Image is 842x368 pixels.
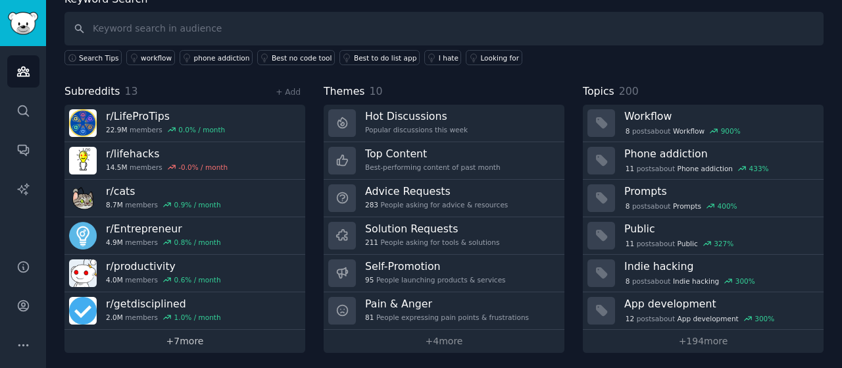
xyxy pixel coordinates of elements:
h3: App development [624,297,814,311]
div: phone addiction [194,53,250,63]
img: lifehacks [69,147,97,174]
img: LifeProTips [69,109,97,137]
a: Prompts8postsaboutPrompts400% [583,180,824,217]
div: members [106,313,221,322]
a: Public11postsaboutPublic327% [583,217,824,255]
img: cats [69,184,97,212]
h3: Workflow [624,109,814,123]
h3: Self-Promotion [365,259,506,273]
a: Best no code tool [257,50,335,65]
div: post s about [624,125,741,137]
span: 8.7M [106,200,123,209]
button: Search Tips [64,50,122,65]
a: App development12postsaboutApp development300% [583,292,824,330]
a: Advice Requests283People asking for advice & resources [324,180,564,217]
h3: Top Content [365,147,501,161]
div: 0.8 % / month [174,238,221,247]
img: productivity [69,259,97,287]
span: 211 [365,238,378,247]
span: 4.0M [106,275,123,284]
span: Phone addiction [678,164,733,173]
h3: Solution Requests [365,222,499,236]
h3: r/ LifeProTips [106,109,225,123]
input: Keyword search in audience [64,12,824,45]
div: 300 % [755,314,774,323]
span: 200 [619,85,639,97]
div: members [106,275,221,284]
span: Themes [324,84,365,100]
h3: r/ cats [106,184,221,198]
a: Top ContentBest-performing content of past month [324,142,564,180]
span: 8 [626,201,630,211]
a: r/getdisciplined2.0Mmembers1.0% / month [64,292,305,330]
h3: r/ productivity [106,259,221,273]
img: Entrepreneur [69,222,97,250]
span: 2.0M [106,313,123,322]
h3: Prompts [624,184,814,198]
h3: r/ Entrepreneur [106,222,221,236]
span: Search Tips [79,53,119,63]
span: 13 [125,85,138,97]
span: 95 [365,275,374,284]
div: post s about [624,313,776,325]
a: r/Entrepreneur4.9Mmembers0.8% / month [64,217,305,255]
span: 14.5M [106,163,127,172]
h3: r/ lifehacks [106,147,228,161]
img: getdisciplined [69,297,97,325]
a: r/cats8.7Mmembers0.9% / month [64,180,305,217]
h3: Hot Discussions [365,109,468,123]
a: r/productivity4.0Mmembers0.6% / month [64,255,305,292]
span: App development [678,314,739,323]
a: Pain & Anger81People expressing pain points & frustrations [324,292,564,330]
a: Workflow8postsaboutWorkflow900% [583,105,824,142]
div: -0.0 % / month [178,163,228,172]
span: 4.9M [106,238,123,247]
div: members [106,163,228,172]
span: 8 [626,126,630,136]
div: People expressing pain points & frustrations [365,313,529,322]
span: Topics [583,84,614,100]
span: Prompts [673,201,701,211]
div: 0.0 % / month [178,125,225,134]
span: 283 [365,200,378,209]
a: Phone addiction11postsaboutPhone addiction433% [583,142,824,180]
a: + Add [276,88,301,97]
div: 433 % [749,164,769,173]
div: Popular discussions this week [365,125,468,134]
div: 300 % [735,276,755,286]
div: members [106,238,221,247]
span: 12 [626,314,634,323]
a: +7more [64,330,305,353]
div: People launching products & services [365,275,506,284]
span: Subreddits [64,84,120,100]
span: 11 [626,164,634,173]
h3: Public [624,222,814,236]
div: post s about [624,275,756,287]
div: Looking for [480,53,519,63]
span: 22.9M [106,125,127,134]
div: members [106,125,225,134]
span: 11 [626,239,634,248]
span: Workflow [673,126,705,136]
span: Indie hacking [673,276,719,286]
img: GummySearch logo [8,12,38,35]
h3: Indie hacking [624,259,814,273]
span: Public [678,239,698,248]
div: Best-performing content of past month [365,163,501,172]
h3: r/ getdisciplined [106,297,221,311]
div: workflow [141,53,172,63]
div: members [106,200,221,209]
a: workflow [126,50,175,65]
h3: Phone addiction [624,147,814,161]
h3: Pain & Anger [365,297,529,311]
div: 1.0 % / month [174,313,221,322]
div: People asking for tools & solutions [365,238,499,247]
a: Best to do list app [339,50,420,65]
span: 8 [626,276,630,286]
div: 327 % [714,239,733,248]
div: Best no code tool [272,53,332,63]
a: r/LifeProTips22.9Mmembers0.0% / month [64,105,305,142]
h3: Advice Requests [365,184,508,198]
div: post s about [624,200,738,212]
a: phone addiction [180,50,253,65]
